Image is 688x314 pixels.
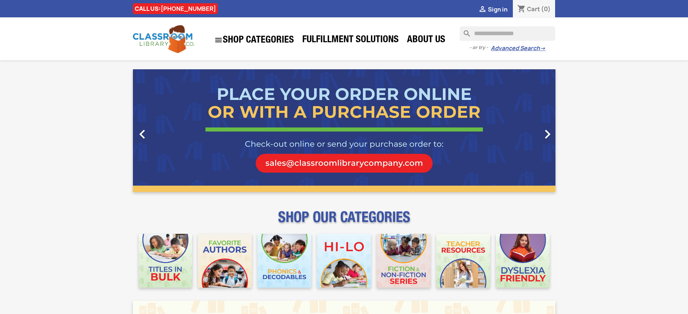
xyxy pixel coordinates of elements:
img: Classroom Library Company [133,25,194,53]
i: search [460,26,468,35]
div: CALL US: [133,3,218,14]
a: Fulfillment Solutions [299,33,402,48]
a: About Us [403,33,449,48]
span: - or try - [470,44,491,51]
img: CLC_Favorite_Authors_Mobile.jpg [198,234,252,288]
a: Advanced Search→ [491,45,545,52]
i:  [214,36,223,44]
a: [PHONE_NUMBER] [161,5,216,13]
img: CLC_Fiction_Nonfiction_Mobile.jpg [377,234,430,288]
a: SHOP CATEGORIES [211,32,298,48]
span: (0) [541,5,551,13]
p: SHOP OUR CATEGORIES [133,215,555,228]
a: Previous [133,69,196,192]
span: → [540,45,545,52]
ul: Carousel container [133,69,555,192]
input: Search [460,26,555,41]
span: Sign in [488,5,507,13]
img: CLC_Dyslexia_Mobile.jpg [496,234,550,288]
i: shopping_cart [517,5,526,14]
i:  [538,125,557,143]
img: CLC_Teacher_Resources_Mobile.jpg [436,234,490,288]
span: Cart [527,5,540,13]
a:  Sign in [478,5,507,13]
img: CLC_Bulk_Mobile.jpg [139,234,192,288]
img: CLC_HiLo_Mobile.jpg [317,234,371,288]
img: CLC_Phonics_And_Decodables_Mobile.jpg [258,234,311,288]
i:  [133,125,151,143]
a: Next [492,69,555,192]
i:  [478,5,487,14]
